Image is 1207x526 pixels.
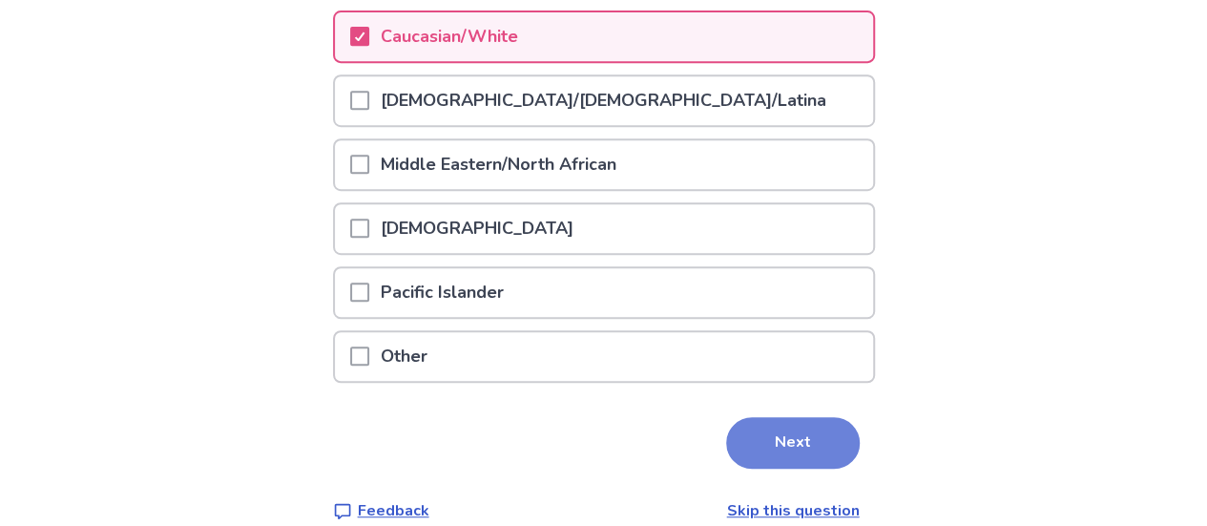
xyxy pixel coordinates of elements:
[369,12,530,61] p: Caucasian/White
[726,417,860,469] button: Next
[358,499,429,522] p: Feedback
[333,499,429,522] a: Feedback
[369,76,838,125] p: [DEMOGRAPHIC_DATA]/[DEMOGRAPHIC_DATA]/Latina
[369,140,628,189] p: Middle Eastern/North African
[369,332,439,381] p: Other
[369,204,585,253] p: [DEMOGRAPHIC_DATA]
[369,268,515,317] p: Pacific Islander
[727,500,860,521] a: Skip this question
